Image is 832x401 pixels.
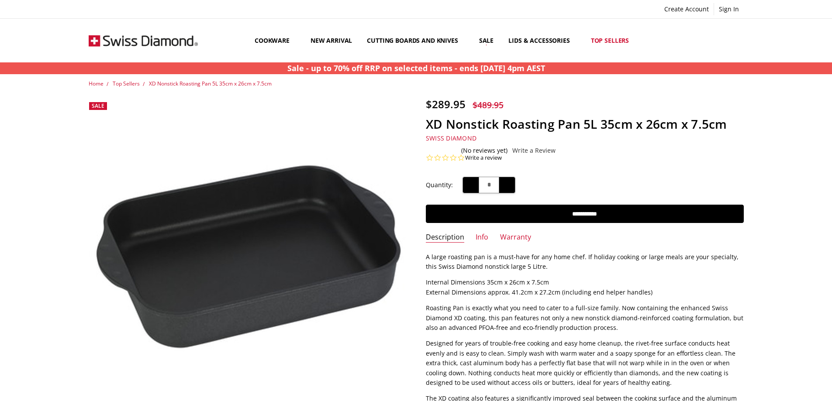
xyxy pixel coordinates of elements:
a: Home [89,80,104,87]
a: Create Account [659,3,714,15]
span: Internal Dimensions 35cm x 26cm x 7.5cm [426,278,549,286]
a: Top Sellers [583,21,636,60]
a: Cookware [247,21,303,60]
a: Sign In [714,3,744,15]
a: Write a review [465,154,502,162]
a: Swiss Diamond [426,134,476,142]
a: New arrival [303,21,359,60]
p: A large roasting pan is a must-have for any home chef. If holiday cooking or large meals are your... [426,252,744,272]
span: Sale [92,102,104,110]
a: Write a Review [512,147,556,154]
img: XD Nonstick Roasting Pan 5L 35cm x 26cm x 7.5cm [89,158,407,355]
span: External Dimensions approx. 41.2cm x 27.2cm (including end helper handles) [426,288,652,296]
a: Description [426,233,464,243]
a: Lids & Accessories [501,21,583,60]
label: Quantity: [426,180,453,190]
a: Cutting boards and knives [359,21,472,60]
span: (No reviews yet) [461,147,507,154]
span: $289.95 [426,97,466,111]
span: Roasting Pan is exactly what you need to cater to a full-size family. Now containing the enhanced... [426,304,743,332]
span: $489.95 [473,99,504,111]
span: Designed for years of trouble-free cooking and easy home cleanup, the rivet-free surface conducts... [426,339,735,387]
a: Info [476,233,488,243]
a: Warranty [500,233,531,243]
a: XD Nonstick Roasting Pan 5L 35cm x 26cm x 7.5cm [149,80,272,87]
img: Free Shipping On Every Order [89,19,198,62]
h1: XD Nonstick Roasting Pan 5L 35cm x 26cm x 7.5cm [426,117,744,132]
a: Top Sellers [113,80,140,87]
a: Sale [472,21,501,60]
strong: Sale - up to 70% off RRP on selected items - ends [DATE] 4pm AEST [287,63,545,73]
